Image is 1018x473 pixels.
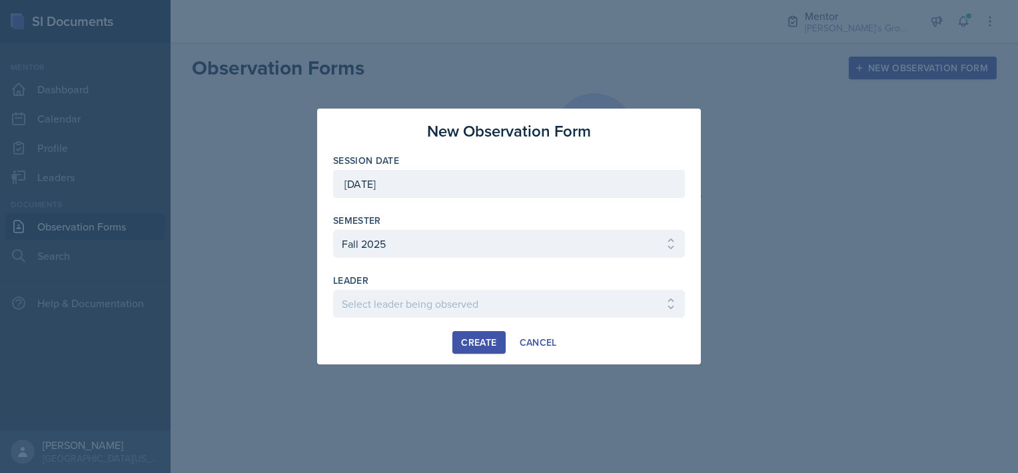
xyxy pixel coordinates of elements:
button: Create [452,331,505,354]
div: Create [461,337,496,348]
button: Cancel [511,331,566,354]
h3: New Observation Form [427,119,591,143]
label: Semester [333,214,381,227]
label: Session Date [333,154,399,167]
div: Cancel [520,337,557,348]
label: leader [333,274,368,287]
